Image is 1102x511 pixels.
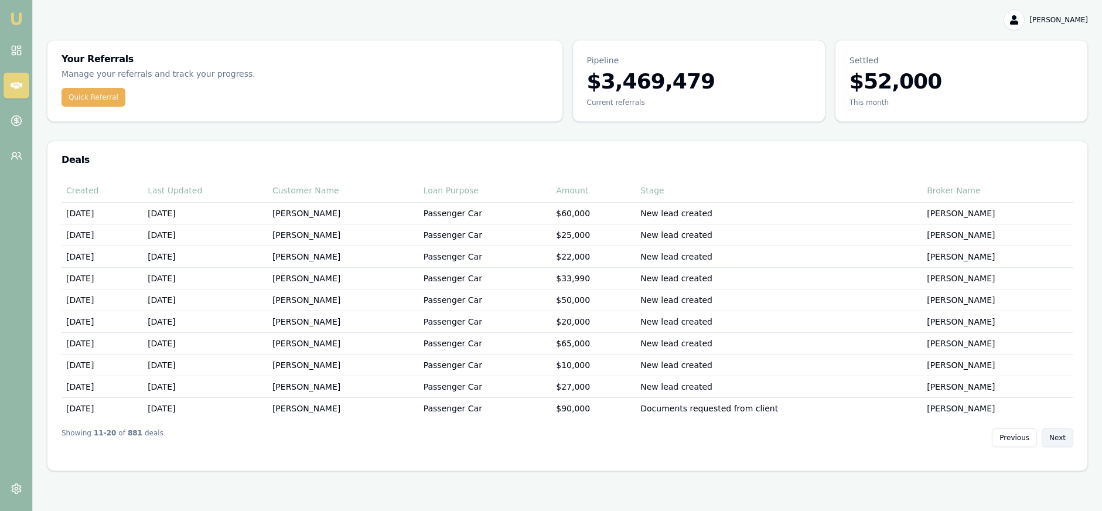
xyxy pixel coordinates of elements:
p: Manage your referrals and track your progress. [62,67,361,81]
td: [PERSON_NAME] [922,289,1073,311]
td: [DATE] [62,311,143,332]
button: Next [1042,428,1073,447]
td: [PERSON_NAME] [268,289,419,311]
div: $22,000 [556,251,631,263]
td: [PERSON_NAME] [268,332,419,354]
td: [PERSON_NAME] [268,202,419,224]
td: [DATE] [143,202,268,224]
td: [DATE] [143,289,268,311]
button: Quick Referral [62,88,125,107]
td: Passenger Car [419,246,552,267]
td: [PERSON_NAME] [268,267,419,289]
td: Passenger Car [419,224,552,246]
div: Created [66,185,138,196]
td: [DATE] [143,376,268,397]
h3: Deals [62,155,1073,165]
td: [DATE] [143,332,268,354]
td: [PERSON_NAME] [268,224,419,246]
td: [DATE] [62,246,143,267]
h3: $52,000 [849,70,1073,93]
td: Passenger Car [419,376,552,397]
td: [DATE] [143,397,268,419]
div: Amount [556,185,631,196]
td: [DATE] [62,202,143,224]
strong: 11 - 20 [94,428,116,447]
td: New lead created [636,289,922,311]
td: New lead created [636,332,922,354]
div: $33,990 [556,272,631,284]
td: [DATE] [62,267,143,289]
td: Documents requested from client [636,397,922,419]
td: [PERSON_NAME] [922,267,1073,289]
td: [PERSON_NAME] [268,246,419,267]
div: $50,000 [556,294,631,306]
td: [PERSON_NAME] [922,311,1073,332]
td: [DATE] [62,289,143,311]
div: $60,000 [556,207,631,219]
td: New lead created [636,311,922,332]
td: [DATE] [143,246,268,267]
p: Settled [849,54,1073,66]
td: Passenger Car [419,202,552,224]
div: Customer Name [272,185,414,196]
td: [DATE] [143,354,268,376]
td: [DATE] [62,376,143,397]
span: [PERSON_NAME] [1029,15,1088,25]
td: [DATE] [62,397,143,419]
td: Passenger Car [419,354,552,376]
td: New lead created [636,246,922,267]
button: Previous [992,428,1037,447]
td: [PERSON_NAME] [268,311,419,332]
td: [DATE] [62,224,143,246]
td: [DATE] [143,267,268,289]
div: This month [849,98,1073,107]
td: Passenger Car [419,289,552,311]
div: Stage [640,185,917,196]
td: Passenger Car [419,311,552,332]
div: $20,000 [556,316,631,328]
img: emu-icon-u.png [9,12,23,26]
td: New lead created [636,224,922,246]
strong: 881 [128,428,142,447]
td: [PERSON_NAME] [922,202,1073,224]
td: [PERSON_NAME] [922,246,1073,267]
td: New lead created [636,376,922,397]
td: [PERSON_NAME] [268,376,419,397]
td: New lead created [636,202,922,224]
h3: $3,469,479 [587,70,811,93]
td: Passenger Car [419,397,552,419]
td: [DATE] [143,311,268,332]
p: Pipeline [587,54,811,66]
td: Passenger Car [419,332,552,354]
h3: Your Referrals [62,54,548,64]
div: Current referrals [587,98,811,107]
div: $65,000 [556,338,631,349]
td: New lead created [636,354,922,376]
div: Showing of deals [62,428,163,447]
td: [PERSON_NAME] [922,332,1073,354]
div: $90,000 [556,403,631,414]
td: [PERSON_NAME] [922,376,1073,397]
div: Broker Name [927,185,1069,196]
td: [PERSON_NAME] [268,354,419,376]
td: [DATE] [143,224,268,246]
div: Last Updated [148,185,263,196]
td: [PERSON_NAME] [922,397,1073,419]
td: [DATE] [62,332,143,354]
div: Loan Purpose [424,185,547,196]
td: [PERSON_NAME] [922,224,1073,246]
td: [PERSON_NAME] [922,354,1073,376]
td: [PERSON_NAME] [268,397,419,419]
div: $25,000 [556,229,631,241]
div: $10,000 [556,359,631,371]
td: [DATE] [62,354,143,376]
td: Passenger Car [419,267,552,289]
div: $27,000 [556,381,631,393]
td: New lead created [636,267,922,289]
